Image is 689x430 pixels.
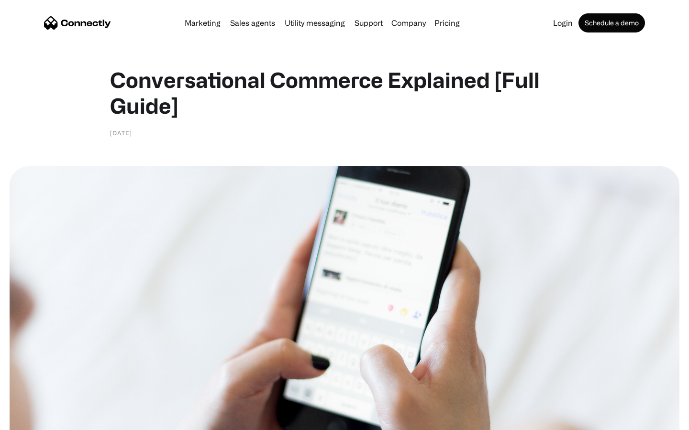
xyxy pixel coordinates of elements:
a: Pricing [431,19,464,27]
a: Sales agents [226,19,279,27]
a: Support [351,19,387,27]
div: [DATE] [110,128,132,138]
ul: Language list [19,413,57,427]
div: Company [389,16,429,30]
h1: Conversational Commerce Explained [Full Guide] [110,67,579,118]
a: Schedule a demo [578,13,645,32]
a: Marketing [181,19,224,27]
a: home [44,16,111,30]
a: Utility messaging [281,19,349,27]
aside: Language selected: English [10,413,57,427]
div: Company [391,16,426,30]
a: Login [549,19,577,27]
